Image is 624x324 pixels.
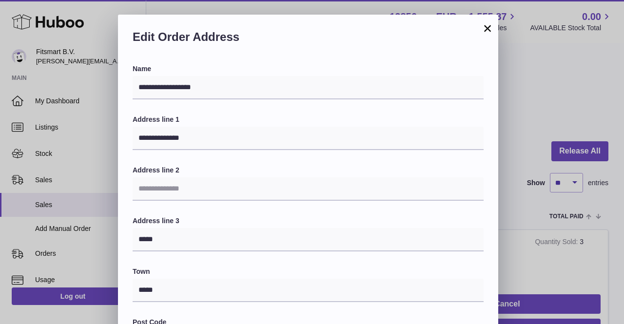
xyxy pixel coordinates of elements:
label: Address line 3 [133,216,484,226]
label: Address line 1 [133,115,484,124]
label: Town [133,267,484,276]
button: × [482,22,493,34]
h2: Edit Order Address [133,29,484,50]
label: Address line 2 [133,166,484,175]
label: Name [133,64,484,74]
